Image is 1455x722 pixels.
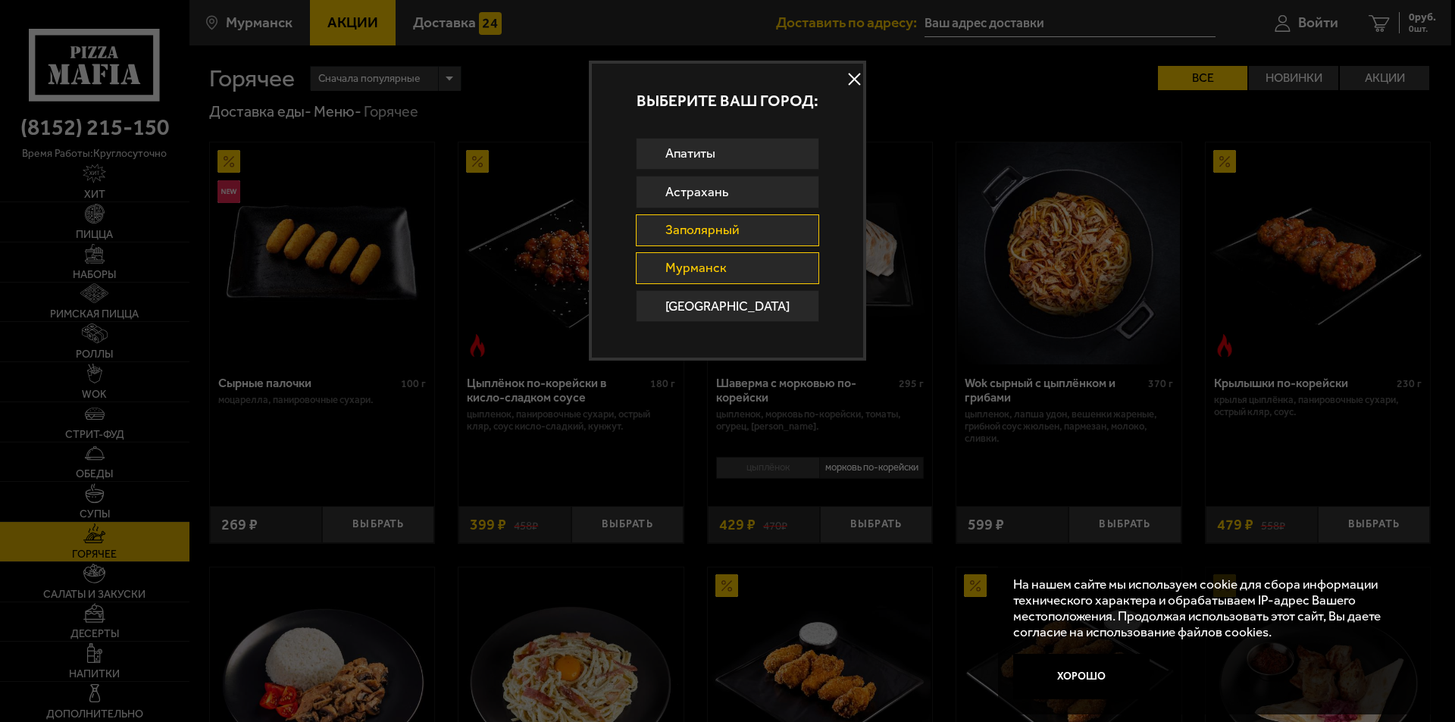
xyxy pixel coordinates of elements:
[636,252,820,284] a: Мурманск
[1013,577,1410,639] p: На нашем сайте мы используем cookie для сбора информации технического характера и обрабатываем IP...
[636,138,820,170] a: Апатиты
[636,176,820,208] a: Астрахань
[592,92,863,108] p: Выберите ваш город:
[636,214,820,246] a: Заполярный
[1013,654,1150,699] button: Хорошо
[636,290,820,322] a: [GEOGRAPHIC_DATA]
